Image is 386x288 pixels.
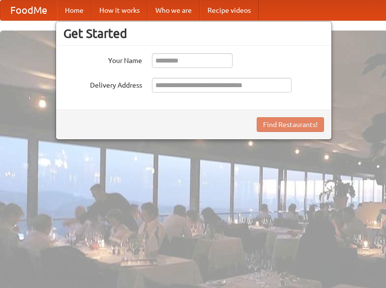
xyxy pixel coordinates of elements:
[91,0,148,20] a: How it works
[57,0,91,20] a: Home
[200,0,259,20] a: Recipe videos
[63,78,142,90] label: Delivery Address
[63,26,324,41] h3: Get Started
[148,0,200,20] a: Who we are
[63,53,142,65] label: Your Name
[257,117,324,132] button: Find Restaurants!
[0,0,57,20] a: FoodMe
